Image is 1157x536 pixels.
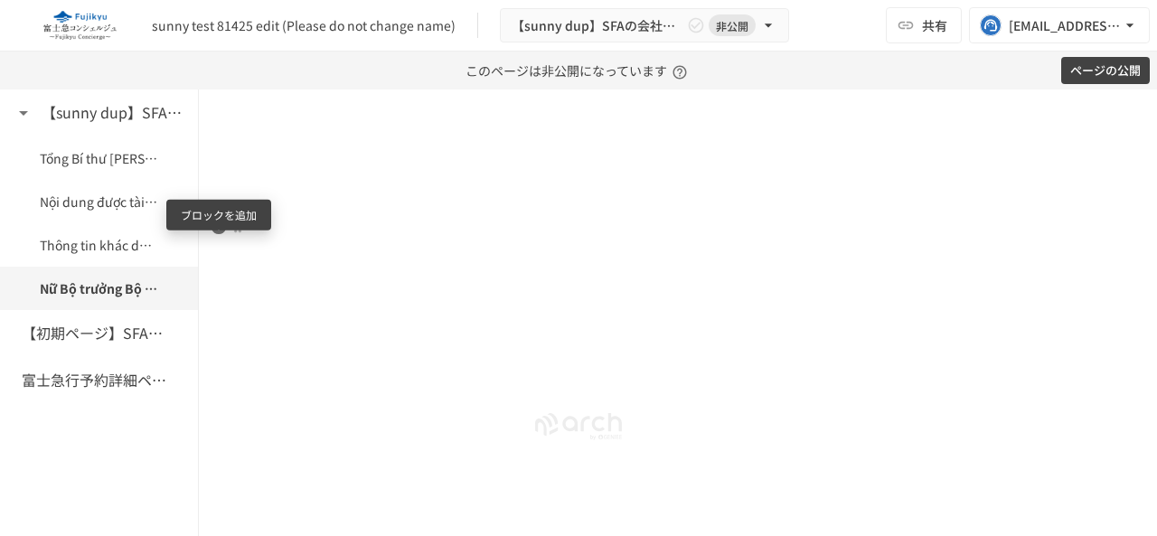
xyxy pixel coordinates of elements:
[500,8,789,43] button: 【sunny dup】SFAの会社同期非公開
[512,14,683,37] span: 【sunny dup】SFAの会社同期
[40,278,158,298] span: Nữ Bộ trưởng Bộ Giáo dục và Đào tạo đầu tiên và duy nhất của Việt Nam
[969,7,1150,43] button: [EMAIL_ADDRESS][DOMAIN_NAME]
[40,192,158,212] span: Nội dung được tài trợ
[1009,14,1121,37] div: [EMAIL_ADDRESS][DOMAIN_NAME]
[40,148,158,168] span: Tổng Bí thư [PERSON_NAME] dự lễ khánh thành Tượng đài [GEOGRAPHIC_DATA] ở [GEOGRAPHIC_DATA]
[1061,57,1150,85] button: ページの公開
[22,322,166,345] h6: 【初期ページ】SFAの会社同期
[922,15,947,35] span: 共有
[40,235,158,255] span: Thông tin khác dành cho bạn
[709,16,756,35] span: 非公開
[886,7,962,43] button: 共有
[466,52,692,89] p: このページは非公開になっています
[166,200,271,230] div: ブロックを追加
[22,369,166,392] h6: 富士急行予約詳細ページ
[152,16,456,35] div: sunny test 81425 edit (Please do not change name)
[22,11,137,40] img: eQeGXtYPV2fEKIA3pizDiVdzO5gJTl2ahLbsPaD2E4R
[42,101,186,125] h6: 【sunny dup】SFAの会社同期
